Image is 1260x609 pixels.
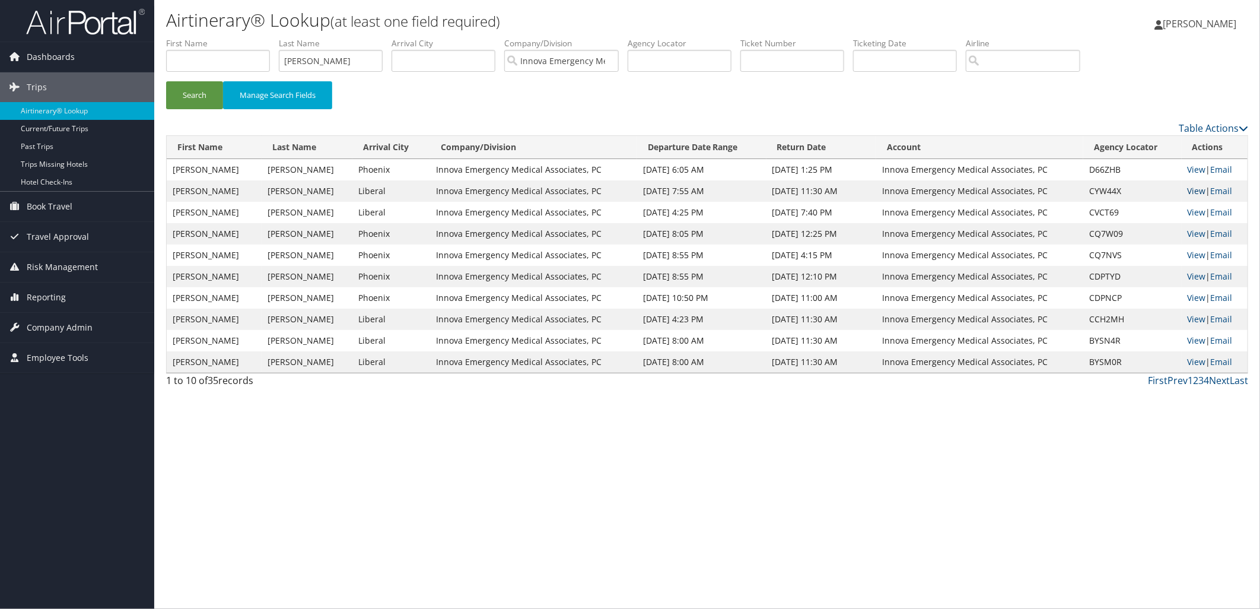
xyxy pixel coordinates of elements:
td: Innova Emergency Medical Associates, PC [876,330,1083,351]
a: Last [1230,374,1248,387]
td: [PERSON_NAME] [262,223,352,245]
td: Innova Emergency Medical Associates, PC [430,223,637,245]
a: View [1188,207,1206,218]
td: [PERSON_NAME] [262,330,352,351]
a: View [1188,313,1206,325]
a: Prev [1167,374,1188,387]
td: | [1182,351,1248,373]
td: Liberal [352,330,430,351]
td: [DATE] 11:30 AM [766,180,876,202]
a: Email [1211,164,1233,175]
td: Innova Emergency Medical Associates, PC [430,180,637,202]
td: Innova Emergency Medical Associates, PC [876,202,1083,223]
a: Email [1211,271,1233,282]
td: Liberal [352,351,430,373]
a: Email [1211,356,1233,367]
td: CDPTYD [1083,266,1182,287]
td: [DATE] 11:30 AM [766,351,876,373]
td: [PERSON_NAME] [167,180,262,202]
td: [DATE] 1:25 PM [766,159,876,180]
span: Dashboards [27,42,75,72]
a: 3 [1198,374,1204,387]
td: Phoenix [352,287,430,309]
a: Next [1209,374,1230,387]
label: Ticket Number [740,37,853,49]
td: [PERSON_NAME] [262,266,352,287]
label: Airline [966,37,1089,49]
td: [PERSON_NAME] [167,266,262,287]
td: | [1182,330,1248,351]
td: Innova Emergency Medical Associates, PC [876,266,1083,287]
h1: Airtinerary® Lookup [166,8,887,33]
a: View [1188,335,1206,346]
th: Company/Division [430,136,637,159]
td: Phoenix [352,266,430,287]
a: First [1148,374,1167,387]
td: Innova Emergency Medical Associates, PC [876,180,1083,202]
a: Email [1211,249,1233,261]
td: [PERSON_NAME] [167,287,262,309]
td: CVCT69 [1083,202,1182,223]
a: Email [1211,335,1233,346]
td: [DATE] 11:30 AM [766,330,876,351]
td: [DATE] 4:23 PM [637,309,766,330]
td: | [1182,159,1248,180]
th: First Name: activate to sort column ascending [167,136,262,159]
a: View [1188,292,1206,303]
td: Innova Emergency Medical Associates, PC [876,245,1083,266]
td: CCH2MH [1083,309,1182,330]
td: [PERSON_NAME] [167,330,262,351]
td: [DATE] 7:40 PM [766,202,876,223]
td: [PERSON_NAME] [167,223,262,245]
td: Liberal [352,180,430,202]
td: [DATE] 11:30 AM [766,309,876,330]
td: | [1182,309,1248,330]
span: Travel Approval [27,222,89,252]
td: [DATE] 12:25 PM [766,223,876,245]
td: | [1182,245,1248,266]
td: Innova Emergency Medical Associates, PC [430,330,637,351]
td: [DATE] 8:00 AM [637,330,766,351]
th: Last Name: activate to sort column ascending [262,136,352,159]
td: [DATE] 8:00 AM [637,351,766,373]
label: Arrival City [392,37,504,49]
a: 4 [1204,374,1209,387]
span: 35 [208,374,218,387]
th: Arrival City: activate to sort column ascending [352,136,430,159]
label: Company/Division [504,37,628,49]
a: View [1188,356,1206,367]
a: [PERSON_NAME] [1154,6,1248,42]
td: [PERSON_NAME] [262,159,352,180]
button: Search [166,81,223,109]
label: Agency Locator [628,37,740,49]
a: View [1188,164,1206,175]
td: | [1182,266,1248,287]
a: View [1188,228,1206,239]
td: Phoenix [352,223,430,245]
td: [DATE] 6:05 AM [637,159,766,180]
a: 1 [1188,374,1193,387]
a: Email [1211,313,1233,325]
span: Risk Management [27,252,98,282]
td: Innova Emergency Medical Associates, PC [430,159,637,180]
td: CYW44X [1083,180,1182,202]
td: Liberal [352,309,430,330]
td: Phoenix [352,159,430,180]
td: | [1182,202,1248,223]
span: Trips [27,72,47,102]
span: Reporting [27,283,66,312]
td: Innova Emergency Medical Associates, PC [430,245,637,266]
td: [DATE] 8:05 PM [637,223,766,245]
th: Return Date: activate to sort column ascending [766,136,876,159]
label: Last Name [279,37,392,49]
a: Email [1211,185,1233,196]
a: View [1188,249,1206,261]
label: Ticketing Date [853,37,966,49]
td: [DATE] 8:55 PM [637,245,766,266]
td: BYSM0R [1083,351,1182,373]
td: CQ7NVS [1083,245,1182,266]
td: [PERSON_NAME] [167,245,262,266]
td: Innova Emergency Medical Associates, PC [876,309,1083,330]
span: [PERSON_NAME] [1163,17,1236,30]
td: [DATE] 11:00 AM [766,287,876,309]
